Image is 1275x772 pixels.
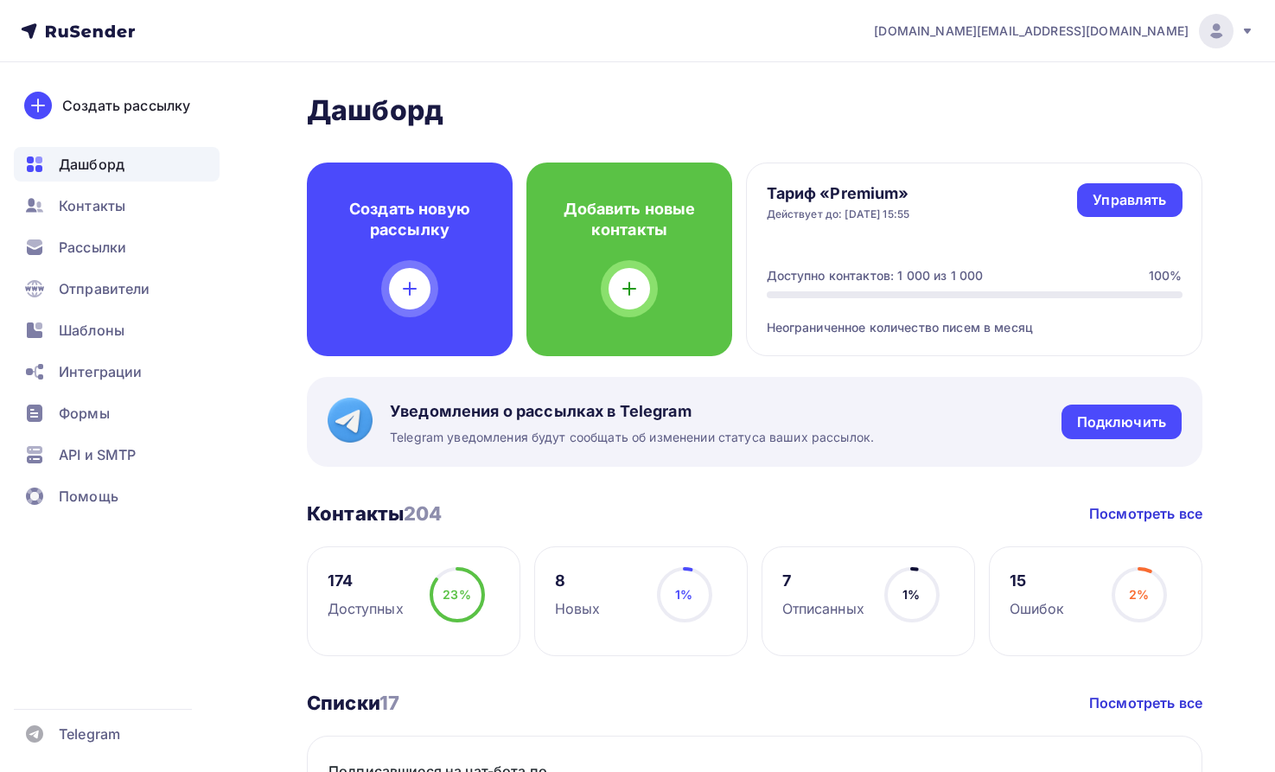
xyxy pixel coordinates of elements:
[307,691,399,715] h3: Списки
[782,571,864,591] div: 7
[1089,503,1202,524] a: Посмотреть все
[1129,587,1149,602] span: 2%
[14,230,220,265] a: Рассылки
[307,93,1202,128] h2: Дашборд
[59,154,124,175] span: Дашборд
[555,571,601,591] div: 8
[59,486,118,507] span: Помощь
[59,403,110,424] span: Формы
[782,598,864,619] div: Отписанных
[59,444,136,465] span: API и SMTP
[328,571,404,591] div: 174
[1010,571,1065,591] div: 15
[59,724,120,744] span: Telegram
[767,183,910,204] h4: Тариф «Premium»
[902,587,920,602] span: 1%
[59,195,125,216] span: Контакты
[874,14,1254,48] a: [DOMAIN_NAME][EMAIL_ADDRESS][DOMAIN_NAME]
[62,95,190,116] div: Создать рассылку
[874,22,1189,40] span: [DOMAIN_NAME][EMAIL_ADDRESS][DOMAIN_NAME]
[59,237,126,258] span: Рассылки
[335,199,485,240] h4: Создать новую рассылку
[14,313,220,348] a: Шаблоны
[14,396,220,431] a: Формы
[443,587,470,602] span: 23%
[767,267,984,284] div: Доступно контактов: 1 000 из 1 000
[1089,692,1202,713] a: Посмотреть все
[1149,267,1183,284] div: 100%
[1010,598,1065,619] div: Ошибок
[307,501,443,526] h3: Контакты
[1077,412,1166,432] div: Подключить
[767,207,910,221] div: Действует до: [DATE] 15:55
[390,429,874,446] span: Telegram уведомления будут сообщать об изменении статуса ваших рассылок.
[14,147,220,182] a: Дашборд
[404,502,442,525] span: 204
[555,598,601,619] div: Новых
[59,278,150,299] span: Отправители
[390,401,874,422] span: Уведомления о рассылках в Telegram
[554,199,704,240] h4: Добавить новые контакты
[328,598,404,619] div: Доступных
[14,271,220,306] a: Отправители
[767,298,1183,336] div: Неограниченное количество писем в месяц
[59,320,124,341] span: Шаблоны
[59,361,142,382] span: Интеграции
[675,587,692,602] span: 1%
[1093,190,1166,210] div: Управлять
[14,188,220,223] a: Контакты
[379,692,399,714] span: 17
